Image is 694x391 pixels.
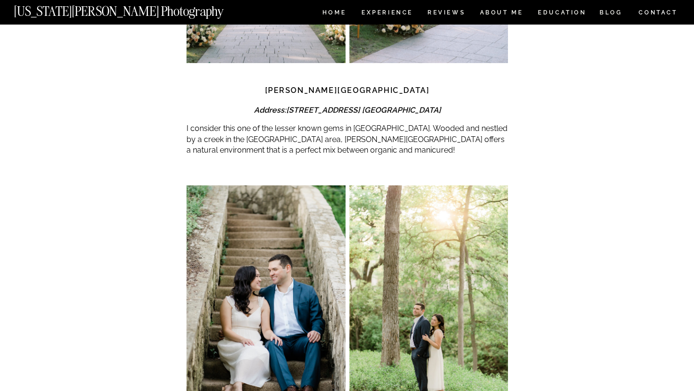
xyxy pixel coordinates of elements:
[427,10,464,18] a: REVIEWS
[187,123,508,156] p: I consider this one of the lesser known gems in [GEOGRAPHIC_DATA]. Wooded and nestled by a creek ...
[600,10,623,18] a: BLOG
[286,105,441,115] em: [STREET_ADDRESS] [GEOGRAPHIC_DATA]
[480,10,523,18] a: ABOUT ME
[361,10,412,18] a: Experience
[638,7,678,18] a: CONTACT
[254,105,441,115] em: Address:
[265,86,430,95] strong: [PERSON_NAME][GEOGRAPHIC_DATA]
[537,10,587,18] a: EDUCATION
[14,5,256,13] a: [US_STATE][PERSON_NAME] Photography
[320,10,348,18] a: HOME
